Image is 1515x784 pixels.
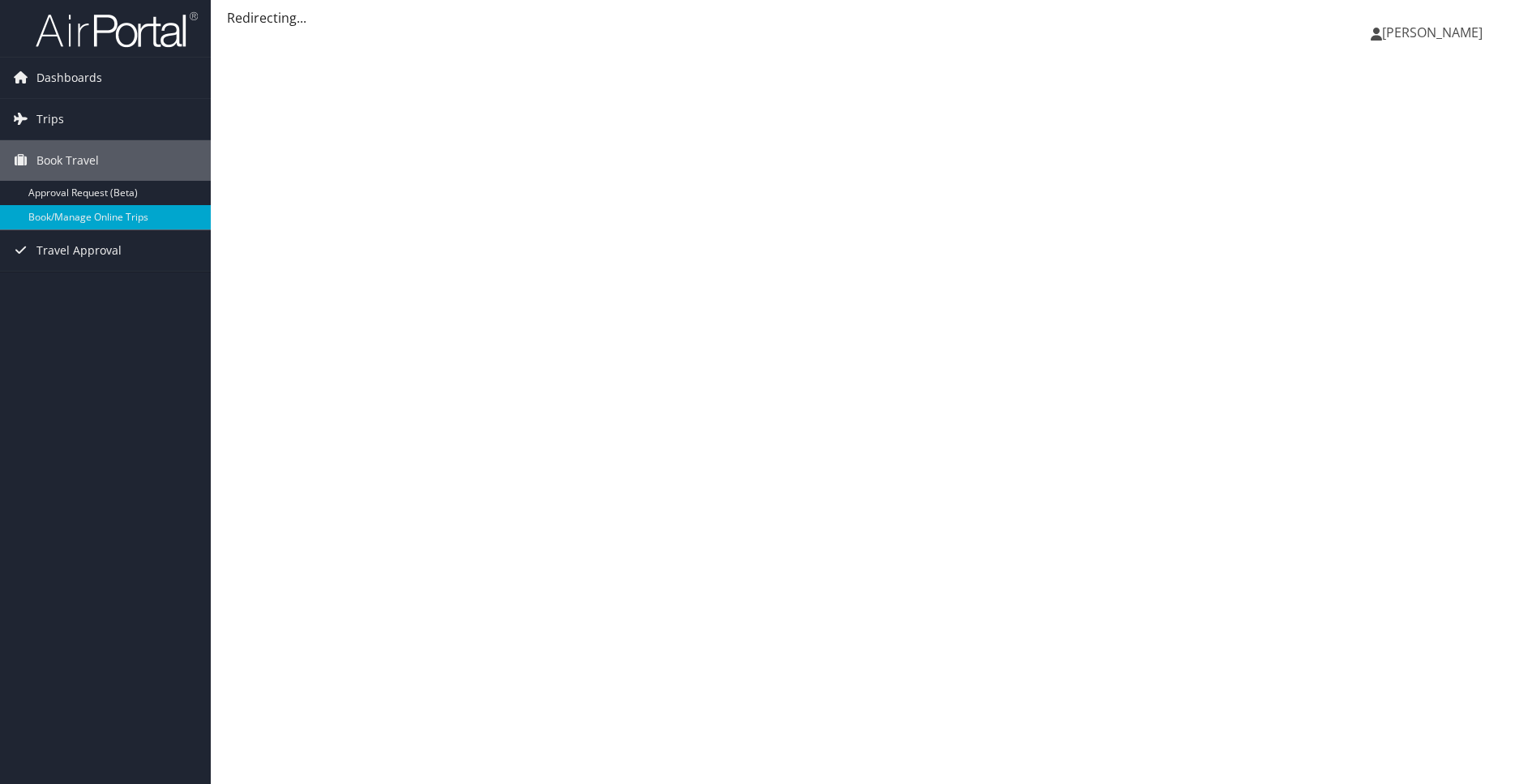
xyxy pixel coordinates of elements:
span: Book Travel [36,140,99,181]
img: airportal-logo.png [36,11,198,49]
span: [PERSON_NAME] [1382,24,1483,41]
span: Trips [36,99,64,139]
a: [PERSON_NAME] [1371,8,1499,57]
span: Dashboards [36,58,102,98]
span: Travel Approval [36,230,122,271]
div: Redirecting... [227,8,1499,28]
